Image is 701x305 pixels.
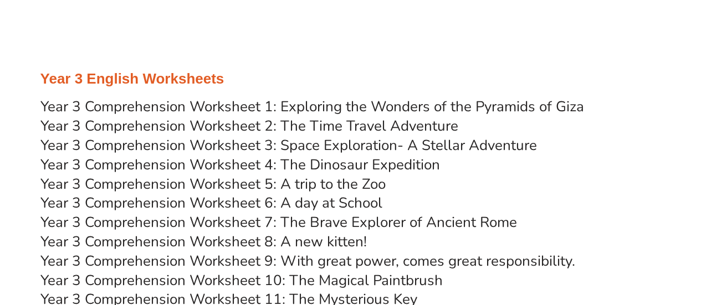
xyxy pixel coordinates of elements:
[40,193,382,213] a: Year 3 Comprehension Worksheet 6: A day at School
[40,251,575,271] a: Year 3 Comprehension Worksheet 9: With great power, comes great responsibility.
[40,97,584,116] a: Year 3 Comprehension Worksheet 1: Exploring the Wonders of the Pyramids of Giza
[40,174,386,194] a: Year 3 Comprehension Worksheet 5: A trip to the Zoo
[40,155,440,174] a: Year 3 Comprehension Worksheet 4: The Dinosaur Expedition
[40,271,443,290] a: Year 3 Comprehension Worksheet 10: The Magical Paintbrush
[516,180,701,305] iframe: Chat Widget
[40,213,517,232] a: Year 3 Comprehension Worksheet 7: The Brave Explorer of Ancient Rome
[40,70,661,89] h3: Year 3 English Worksheets
[40,136,537,155] a: Year 3 Comprehension Worksheet 3: Space Exploration- A Stellar Adventure
[40,116,458,136] a: Year 3 Comprehension Worksheet 2: The Time Travel Adventure
[40,232,367,251] a: Year 3 Comprehension Worksheet 8: A new kitten!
